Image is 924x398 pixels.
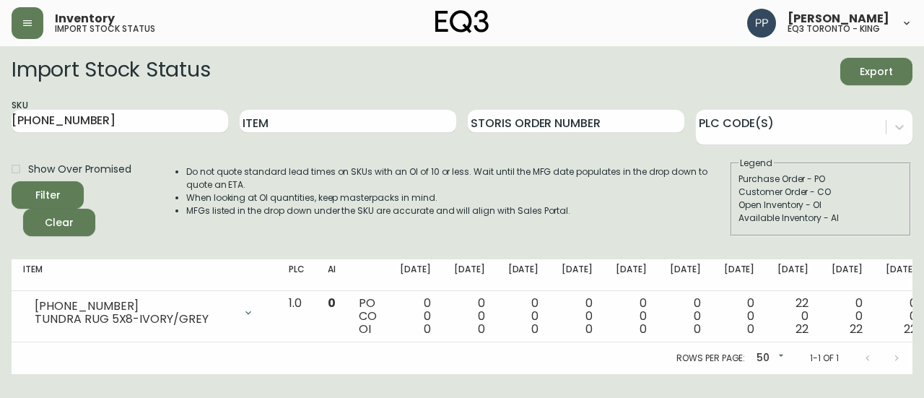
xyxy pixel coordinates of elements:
td: 1.0 [277,291,316,342]
span: Show Over Promised [28,162,131,177]
th: [DATE] [497,259,551,291]
span: 0 [424,321,431,337]
span: [PERSON_NAME] [788,13,889,25]
th: PLC [277,259,316,291]
h2: Import Stock Status [12,58,210,85]
div: PO CO [359,297,377,336]
div: 0 0 [670,297,701,336]
div: Open Inventory - OI [738,199,903,212]
th: [DATE] [388,259,443,291]
span: OI [359,321,371,337]
div: 0 0 [886,297,917,336]
span: 0 [640,321,647,337]
th: [DATE] [550,259,604,291]
div: 0 0 [724,297,755,336]
div: 0 0 [400,297,431,336]
span: 22 [796,321,808,337]
span: Clear [35,214,84,232]
span: 22 [904,321,917,337]
div: Customer Order - CO [738,186,903,199]
button: Filter [12,181,84,209]
span: Export [852,63,901,81]
th: [DATE] [712,259,767,291]
span: 0 [747,321,754,337]
legend: Legend [738,157,774,170]
span: 0 [531,321,539,337]
span: Inventory [55,13,115,25]
div: 50 [751,347,787,371]
span: 0 [328,295,336,311]
th: [DATE] [820,259,874,291]
h5: eq3 toronto - king [788,25,880,33]
div: Filter [35,186,61,204]
li: When looking at OI quantities, keep masterpacks in mind. [186,191,729,204]
img: 93ed64739deb6bac3372f15ae91c6632 [747,9,776,38]
div: 22 0 [777,297,808,336]
button: Clear [23,209,95,236]
div: 0 0 [616,297,647,336]
th: Item [12,259,277,291]
img: logo [435,10,489,33]
span: 0 [478,321,485,337]
p: Rows per page: [676,352,745,365]
th: [DATE] [604,259,658,291]
th: [DATE] [766,259,820,291]
th: AI [316,259,347,291]
th: [DATE] [658,259,712,291]
li: Do not quote standard lead times on SKUs with an OI of 10 or less. Wait until the MFG date popula... [186,165,729,191]
div: [PHONE_NUMBER] [35,300,234,313]
span: 0 [694,321,701,337]
div: TUNDRA RUG 5X8-IVORY/GREY [35,313,234,326]
div: 0 0 [832,297,863,336]
div: 0 0 [562,297,593,336]
div: Purchase Order - PO [738,173,903,186]
div: Available Inventory - AI [738,212,903,225]
div: [PHONE_NUMBER]TUNDRA RUG 5X8-IVORY/GREY [23,297,266,329]
p: 1-1 of 1 [810,352,839,365]
th: [DATE] [443,259,497,291]
div: 0 0 [454,297,485,336]
span: 0 [585,321,593,337]
button: Export [840,58,912,85]
h5: import stock status [55,25,155,33]
div: 0 0 [508,297,539,336]
li: MFGs listed in the drop down under the SKU are accurate and will align with Sales Portal. [186,204,729,217]
span: 22 [850,321,863,337]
